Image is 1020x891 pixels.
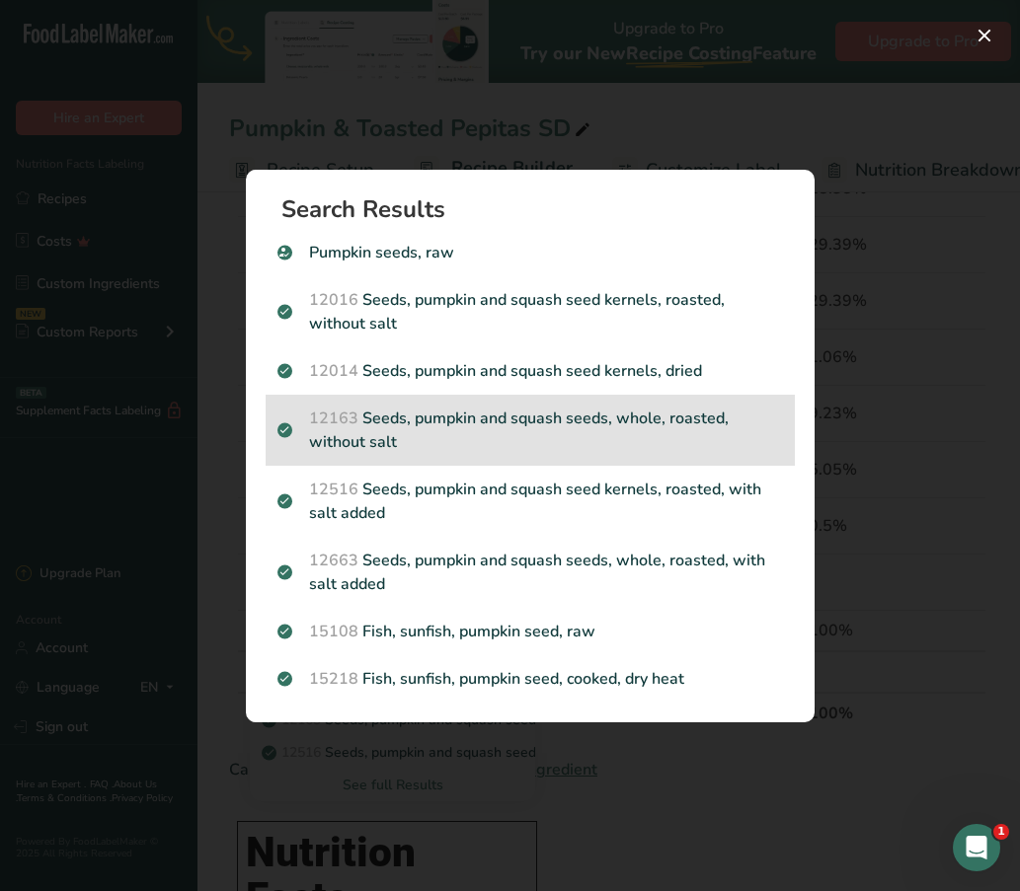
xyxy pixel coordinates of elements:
span: 12163 [309,408,358,429]
h1: Search Results [281,197,795,221]
span: 12516 [309,479,358,500]
span: 1 [993,824,1009,840]
p: Seeds, pumpkin and squash seed kernels, roasted, without salt [277,288,783,335]
p: Seeds, pumpkin and squash seeds, whole, roasted, without salt [277,407,783,454]
iframe: Intercom live chat [953,824,1000,871]
p: Fish, sunfish, pumpkin seed, raw [277,620,783,643]
p: Pumpkin seeds, raw [277,241,783,264]
p: Seeds, pumpkin and squash seed kernels, roasted, with salt added [277,478,783,525]
p: Seeds, pumpkin and squash seed kernels, dried [277,359,783,383]
span: 12663 [309,550,358,571]
span: 15218 [309,668,358,690]
p: Fish, sunfish, pumpkin seed, cooked, dry heat [277,667,783,691]
p: Seeds, pumpkin and squash seeds, whole, roasted, with salt added [277,549,783,596]
span: 12014 [309,360,358,382]
span: 15108 [309,621,358,642]
span: 12016 [309,289,358,311]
